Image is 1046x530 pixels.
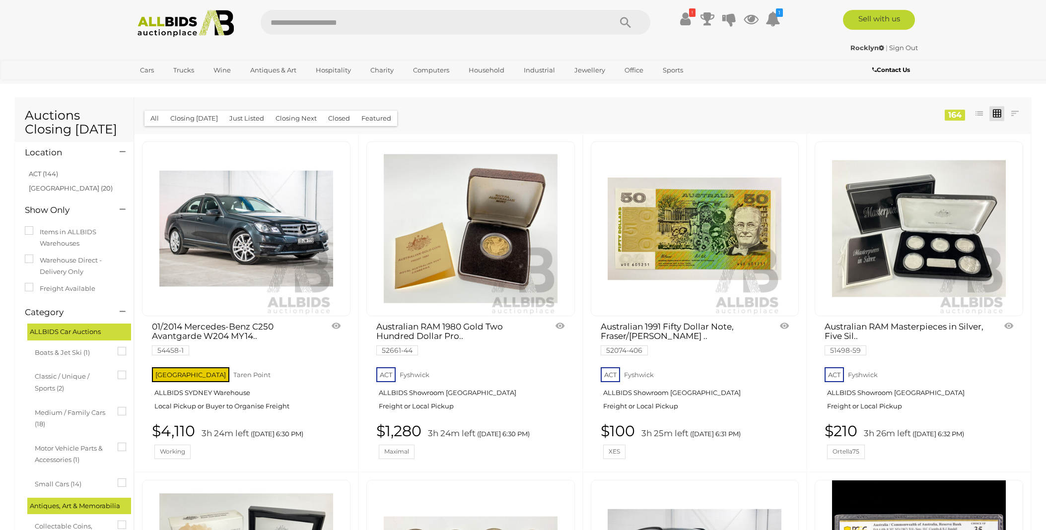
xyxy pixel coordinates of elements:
h4: Category [25,308,105,317]
a: $100 3h 25m left ([DATE] 6:31 PM) XES [601,423,792,459]
button: Closing Next [270,111,323,126]
img: Allbids.com.au [132,10,240,37]
a: ACT Fyshwick ALLBIDS Showroom [GEOGRAPHIC_DATA] Freight or Local Pickup [376,364,567,418]
strong: Rocklyn [850,44,884,52]
a: Rocklyn [850,44,886,52]
span: Classic / Unique / Sports (2) [35,368,109,394]
button: Featured [355,111,397,126]
a: $1,280 3h 24m left ([DATE] 6:30 PM) Maximal [376,423,567,459]
a: Jewellery [568,62,612,78]
div: Antiques, Art & Memorabilia [27,498,131,514]
div: 164 [945,110,965,121]
a: Sell with us [843,10,915,30]
span: Small Cars (14) [35,476,109,490]
a: $4,110 3h 24m left ([DATE] 6:30 PM) Working [152,423,343,459]
span: Motor Vehicle Parts & Accessories (1) [35,440,109,466]
a: Australian RAM 1980 Gold Two Hundred Dollar Proof Coin, Australian Koala Bear .916 [366,141,575,316]
img: Australian RAM 1980 Gold Two Hundred Dollar Proof Coin, Australian Koala Bear .916 [384,142,558,316]
a: Charity [364,62,400,78]
a: Cars [134,62,160,78]
button: All [144,111,165,126]
b: Contact Us [872,66,910,73]
h4: Location [25,148,105,157]
label: Freight Available [25,283,95,294]
a: Sign Out [889,44,918,52]
span: Medium / Family Cars (18) [35,404,109,430]
img: Australian 1991 Fifty Dollar Note, Fraser/Cole R513b WQE 605251 [608,142,781,316]
span: | [886,44,888,52]
a: $210 3h 26m left ([DATE] 6:32 PM) Ortella75 [825,423,1016,459]
button: Closing [DATE] [164,111,224,126]
a: Computers [407,62,456,78]
i: 1 [776,8,783,17]
a: 01/2014 Mercedes-Benz C250 Avantgarde W204 MY14.. 54458-1 [152,322,311,354]
a: Trucks [167,62,201,78]
h1: Auctions Closing [DATE] [25,109,124,136]
a: Household [462,62,511,78]
a: Hospitality [309,62,357,78]
a: ACT (144) [29,170,58,178]
a: [GEOGRAPHIC_DATA] [134,78,217,95]
a: 01/2014 Mercedes-Benz C250 Avantgarde W204 MY14 4d Sedan Magnetite Black Metallic Turbo 1.8L [142,141,350,316]
img: 01/2014 Mercedes-Benz C250 Avantgarde W204 MY14 4d Sedan Magnetite Black Metallic Turbo 1.8L [159,142,333,316]
a: Sports [656,62,690,78]
i: ! [689,8,696,17]
a: Australian RAM Masterpieces in Silver, Five Silver Commemorative Fifty Cent Coins, 1970, 1977, 19... [815,141,1023,316]
button: Closed [322,111,356,126]
a: Wine [207,62,237,78]
button: Just Listed [223,111,270,126]
a: ACT Fyshwick ALLBIDS Showroom [GEOGRAPHIC_DATA] Freight or Local Pickup [601,364,792,418]
a: Antiques & Art [244,62,303,78]
a: Australian RAM Masterpieces in Silver, Five Sil.. 51498-59 [825,322,984,354]
a: ACT Fyshwick ALLBIDS Showroom [GEOGRAPHIC_DATA] Freight or Local Pickup [825,364,1016,418]
a: Office [618,62,650,78]
a: [GEOGRAPHIC_DATA] (20) [29,184,113,192]
div: ALLBIDS Car Auctions [27,324,131,340]
label: Warehouse Direct - Delivery Only [25,255,124,278]
a: 1 [766,10,780,28]
a: Contact Us [872,65,912,75]
h4: Show Only [25,205,105,215]
label: Items in ALLBIDS Warehouses [25,226,124,250]
a: Australian RAM 1980 Gold Two Hundred Dollar Pro.. 52661-44 [376,322,536,354]
button: Search [601,10,650,35]
a: ! [678,10,693,28]
a: Australian 1991 Fifty Dollar Note, Fraser/[PERSON_NAME] .. 52074-406 [601,322,760,354]
span: Boats & Jet Ski (1) [35,344,109,358]
a: Industrial [517,62,561,78]
a: Australian 1991 Fifty Dollar Note, Fraser/Cole R513b WQE 605251 [591,141,799,316]
img: Australian RAM Masterpieces in Silver, Five Silver Commemorative Fifty Cent Coins, 1970, 1977, 19... [832,142,1006,316]
a: [GEOGRAPHIC_DATA] Taren Point ALLBIDS SYDNEY Warehouse Local Pickup or Buyer to Organise Freight [152,364,343,418]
